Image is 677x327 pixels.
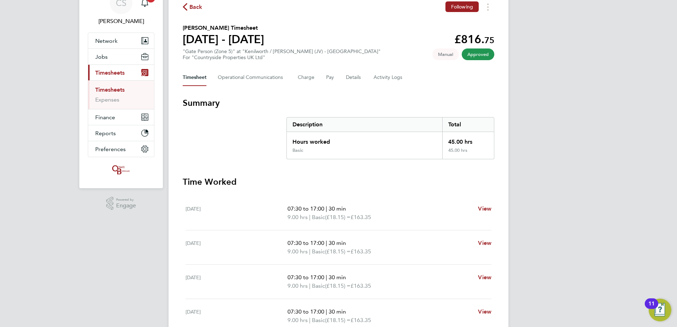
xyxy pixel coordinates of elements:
h1: [DATE] - [DATE] [183,32,264,46]
span: | [326,274,327,281]
img: oneillandbrennan-logo-retina.png [111,164,131,176]
span: Preferences [95,146,126,153]
span: 9.00 hrs [288,214,308,220]
span: | [309,248,311,255]
span: 9.00 hrs [288,317,308,323]
span: 9.00 hrs [288,282,308,289]
div: Summary [286,117,494,159]
app-decimal: £816. [454,33,494,46]
button: Preferences [88,141,154,157]
a: View [478,273,491,282]
span: View [478,205,491,212]
span: | [309,214,311,220]
button: Following [445,1,479,12]
span: Engage [116,203,136,209]
span: £163.35 [351,214,371,220]
a: View [478,239,491,247]
span: Finance [95,114,115,121]
button: Timesheet [183,69,206,86]
span: Timesheets [95,69,125,76]
span: | [309,317,311,323]
a: Powered byEngage [106,197,136,210]
span: Basic [312,316,325,325]
span: (£18.15) = [325,214,351,220]
div: 45.00 hrs [442,148,494,159]
button: Operational Communications [218,69,286,86]
span: This timesheet was manually created. [432,48,459,60]
div: [DATE] [186,239,288,256]
span: | [326,240,327,246]
span: 30 min [329,240,346,246]
div: Total [442,117,494,132]
button: Back [183,2,203,11]
div: Timesheets [88,80,154,109]
span: £163.35 [351,248,371,255]
button: Timesheets Menu [482,1,494,12]
button: Activity Logs [374,69,403,86]
div: [DATE] [186,205,288,222]
span: 75 [484,35,494,45]
span: Basic [312,247,325,256]
button: Jobs [88,49,154,64]
span: View [478,240,491,246]
a: View [478,205,491,213]
span: Reports [95,130,116,137]
span: Following [451,4,473,10]
div: 45.00 hrs [442,132,494,148]
button: Finance [88,109,154,125]
span: | [326,205,327,212]
span: (£18.15) = [325,282,351,289]
span: Basic [312,282,325,290]
button: Timesheets [88,65,154,80]
span: 30 min [329,205,346,212]
div: 11 [648,304,655,313]
span: Basic [312,213,325,222]
button: Reports [88,125,154,141]
span: 07:30 to 17:00 [288,240,324,246]
div: [DATE] [186,308,288,325]
span: Jobs [95,53,108,60]
span: £163.35 [351,282,371,289]
div: Basic [292,148,303,153]
span: | [309,282,311,289]
a: View [478,308,491,316]
span: Chloe Saffill [88,17,154,25]
span: | [326,308,327,315]
a: Expenses [95,96,119,103]
span: Back [189,3,203,11]
span: View [478,274,491,281]
span: Network [95,38,118,44]
h3: Time Worked [183,176,494,188]
button: Open Resource Center, 11 new notifications [649,299,671,321]
span: £163.35 [351,317,371,323]
span: 9.00 hrs [288,248,308,255]
span: 07:30 to 17:00 [288,205,324,212]
div: [DATE] [186,273,288,290]
span: 30 min [329,308,346,315]
span: Powered by [116,197,136,203]
div: "Gate Person (Zone 5)" at "Kenilworth / [PERSON_NAME] (JV) - [GEOGRAPHIC_DATA]" [183,48,381,61]
h2: [PERSON_NAME] Timesheet [183,24,264,32]
button: Details [346,69,362,86]
a: Timesheets [95,86,125,93]
span: (£18.15) = [325,248,351,255]
span: (£18.15) = [325,317,351,323]
span: 07:30 to 17:00 [288,274,324,281]
span: 30 min [329,274,346,281]
div: Hours worked [287,132,442,148]
span: View [478,308,491,315]
button: Charge [298,69,315,86]
div: For "Countryside Properties UK Ltd" [183,54,381,61]
div: Description [287,117,442,132]
span: This timesheet has been approved. [462,48,494,60]
a: Go to home page [88,164,154,176]
button: Network [88,33,154,48]
span: 07:30 to 17:00 [288,308,324,315]
button: Pay [326,69,335,86]
h3: Summary [183,97,494,109]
